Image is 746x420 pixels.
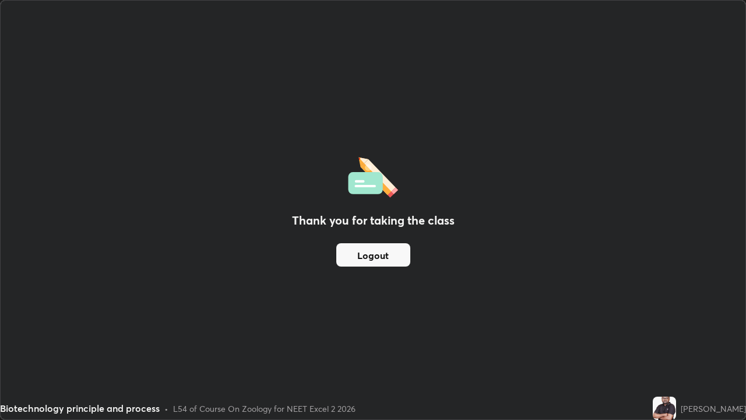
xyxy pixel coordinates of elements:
div: • [164,402,168,415]
img: 7f6a6c9e919a44dea16f7a057092b56d.jpg [653,397,676,420]
button: Logout [336,243,410,267]
div: [PERSON_NAME] [681,402,746,415]
h2: Thank you for taking the class [292,212,455,229]
div: L54 of Course On Zoology for NEET Excel 2 2026 [173,402,356,415]
img: offlineFeedback.1438e8b3.svg [348,153,398,198]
